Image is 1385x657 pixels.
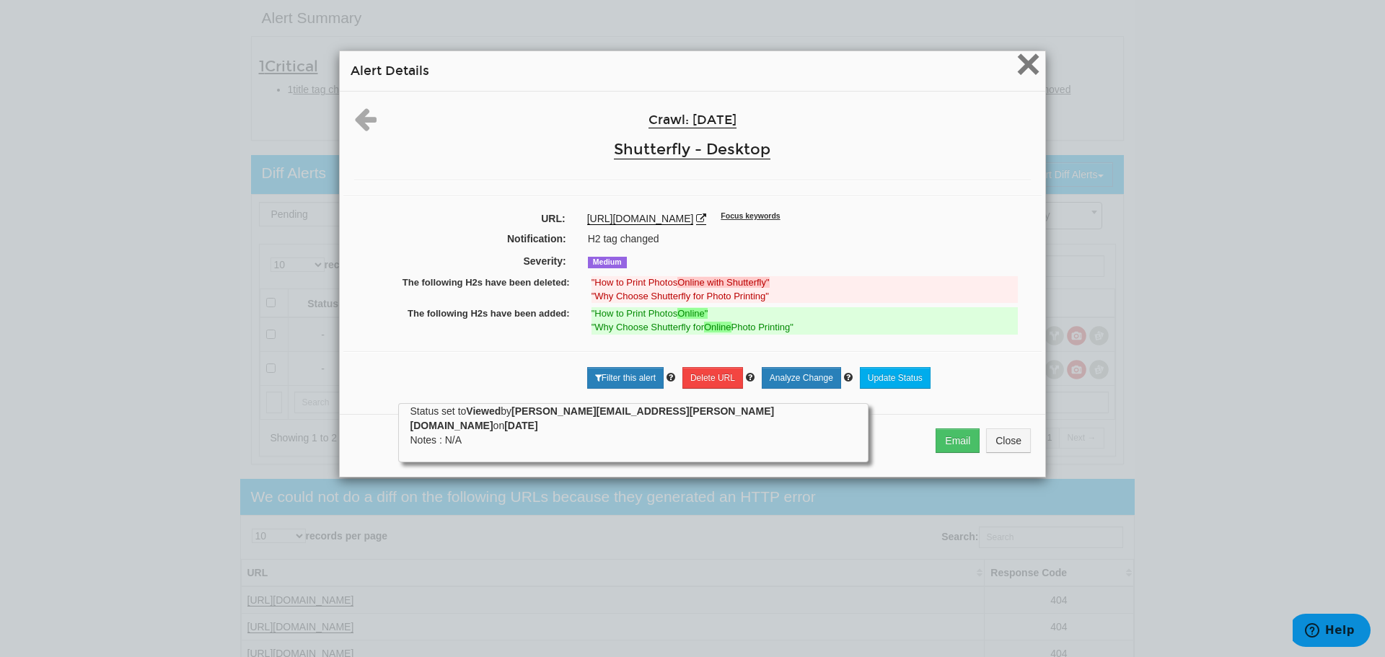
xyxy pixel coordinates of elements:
a: Shutterfly - Desktop [614,140,770,159]
a: Delete URL [682,367,743,389]
h4: Alert Details [351,62,1034,80]
a: Update Status [860,367,931,389]
del: "How to Print Photos [592,276,1018,290]
div: H2 tag changed [577,232,1039,246]
del: "Why Choose Shutterfly for Photo Printing" [592,290,1018,304]
a: Filter this alert [587,367,664,389]
button: Email [936,428,980,453]
span: × [1016,40,1041,88]
button: Close [1016,52,1041,81]
strong: Online [704,322,731,332]
ins: "Why Choose Shutterfly for Photo Printing" [592,321,1018,335]
label: Severity: [346,254,577,268]
div: Status set to by on Notes : N/A [410,404,857,447]
label: Notification: [346,232,577,246]
sup: Focus keywords [721,211,780,220]
strong: [DATE] [504,420,537,431]
a: Crawl: [DATE] [648,113,737,128]
label: The following H2s have been deleted: [356,276,581,290]
strong: [PERSON_NAME][EMAIL_ADDRESS][PERSON_NAME][DOMAIN_NAME] [410,405,774,431]
a: [URL][DOMAIN_NAME] [587,213,694,225]
a: Previous alert [354,119,377,131]
a: Analyze Change [762,367,841,389]
label: The following H2s have been added: [356,307,581,321]
label: URL: [343,211,576,226]
button: Close [986,428,1031,453]
strong: Online" [677,308,708,319]
iframe: Opens a widget where you can find more information [1293,614,1371,650]
strong: Online with Shutterfly" [677,277,769,288]
span: Medium [588,257,627,268]
ins: "How to Print Photos [592,307,1018,321]
strong: Viewed [466,405,501,417]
